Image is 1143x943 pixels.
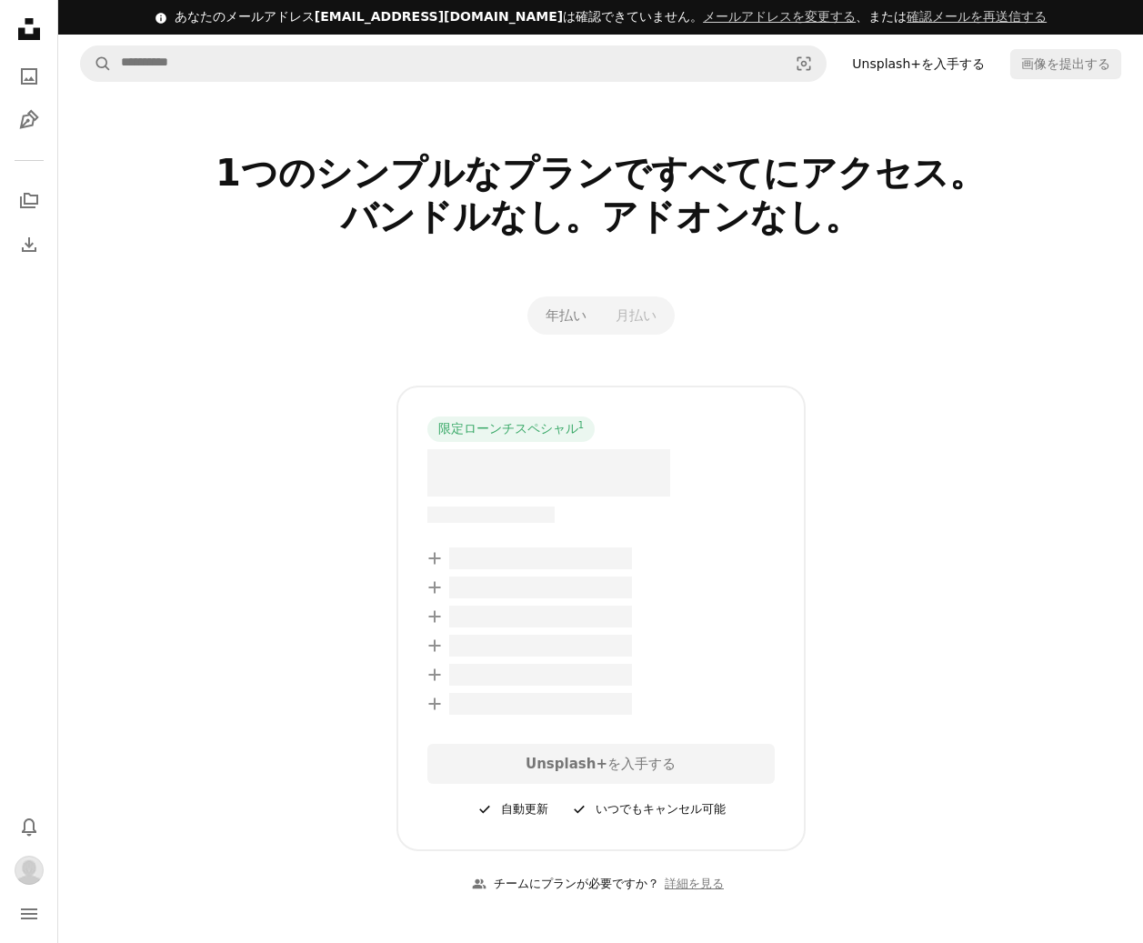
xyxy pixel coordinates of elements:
h2: 1つのシンプルなプランですべてにアクセス。 バンドルなし。アドオンなし。 [80,151,1121,282]
span: – –––– –––– ––– ––– –––– –––– [449,606,632,627]
span: – –––– –––– ––– ––– –––– –––– [449,547,632,569]
div: を入手する [427,744,775,784]
a: 詳細を見る [659,869,729,899]
span: – –––– –––– ––– ––– –––– –––– [449,635,632,657]
img: ユーザーTa Ponのアバター [15,856,44,885]
strong: Unsplash+ [526,756,607,772]
form: サイト内でビジュアルを探す [80,45,827,82]
button: 月払い [601,300,671,331]
span: – –––– –––– ––– ––– –––– –––– [449,577,632,598]
a: ホーム — Unsplash [11,11,47,51]
div: いつでもキャンセル可能 [570,798,726,820]
button: 年払い [531,300,601,331]
div: 自動更新 [476,798,548,820]
a: Unsplash+を入手する [841,49,996,78]
span: – –––– –––– ––– ––– –––– –––– [449,693,632,715]
div: チームにプランが必要ですか？ [472,875,659,894]
a: イラスト [11,102,47,138]
a: 1 [575,420,588,438]
button: 画像を提出する [1010,49,1121,78]
a: ダウンロード履歴 [11,226,47,263]
button: ビジュアル検索 [782,46,826,81]
button: プロフィール [11,852,47,888]
a: 写真 [11,58,47,95]
div: 限定ローンチスペシャル [427,416,596,442]
button: 確認メールを再送信する [907,8,1047,26]
button: メニュー [11,896,47,932]
span: – –––– ––––. [427,449,671,497]
span: –– –––– –––– –––– –– [427,507,556,523]
span: 、または [703,9,1047,24]
a: コレクション [11,183,47,219]
span: – –––– –––– ––– ––– –––– –––– [449,664,632,686]
button: 通知 [11,808,47,845]
sup: 1 [578,419,585,430]
a: メールアドレスを変更する [703,9,856,24]
div: あなたのメールアドレス は確認できていません。 [175,8,1047,26]
span: [EMAIL_ADDRESS][DOMAIN_NAME] [315,9,563,24]
button: Unsplashで検索する [81,46,112,81]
